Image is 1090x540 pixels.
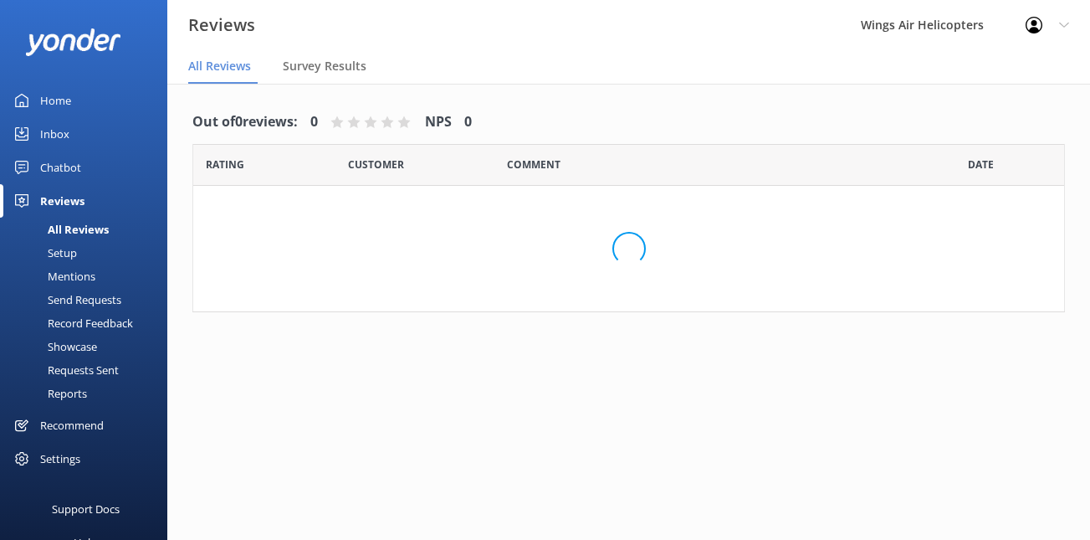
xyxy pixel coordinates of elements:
[10,358,119,382] div: Requests Sent
[310,111,318,133] h4: 0
[206,157,244,172] span: Date
[40,184,84,218] div: Reviews
[425,111,452,133] h4: NPS
[10,288,121,311] div: Send Requests
[188,58,251,75] span: All Reviews
[10,382,87,405] div: Reports
[188,12,255,39] h3: Reviews
[25,28,121,56] img: yonder-white-logo.png
[10,265,167,288] a: Mentions
[10,288,167,311] a: Send Requests
[40,151,81,184] div: Chatbot
[52,492,120,526] div: Support Docs
[464,111,472,133] h4: 0
[507,157,560,172] span: Question
[10,311,133,335] div: Record Feedback
[40,442,80,476] div: Settings
[40,409,104,442] div: Recommend
[10,218,109,241] div: All Reviews
[10,335,167,358] a: Showcase
[10,218,167,241] a: All Reviews
[10,358,167,382] a: Requests Sent
[10,335,97,358] div: Showcase
[40,117,69,151] div: Inbox
[10,311,167,335] a: Record Feedback
[40,84,71,117] div: Home
[10,241,77,265] div: Setup
[10,265,95,288] div: Mentions
[968,157,994,172] span: Date
[192,111,298,133] h4: Out of 0 reviews:
[283,58,366,75] span: Survey Results
[10,382,167,405] a: Reports
[10,241,167,265] a: Setup
[348,157,404,172] span: Date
